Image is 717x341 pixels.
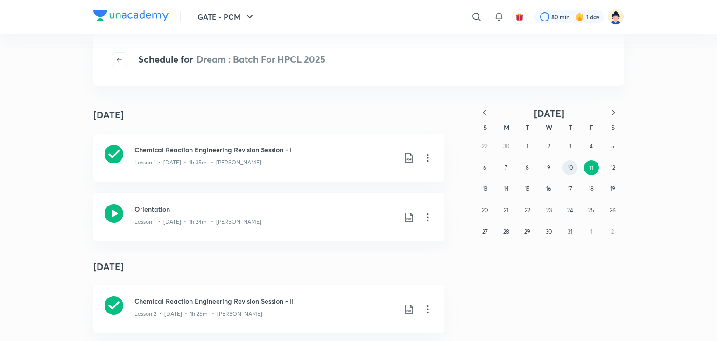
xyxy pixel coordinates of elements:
h3: Chemical Reaction Engineering Revision Session - II [134,296,396,306]
h3: Chemical Reaction Engineering Revision Session - I [134,145,396,155]
abbr: July 21, 2025 [504,206,508,213]
button: July 29, 2025 [520,224,535,239]
button: July 13, 2025 [478,181,492,196]
span: Dream : Batch For HPCL 2025 [197,53,325,65]
abbr: Wednesday [546,123,552,132]
abbr: July 18, 2025 [589,185,594,192]
abbr: July 14, 2025 [504,185,509,192]
button: July 4, 2025 [584,139,599,154]
abbr: July 24, 2025 [567,206,573,213]
abbr: July 9, 2025 [547,164,550,171]
button: July 23, 2025 [541,203,556,218]
button: July 1, 2025 [520,139,535,154]
abbr: July 26, 2025 [610,206,616,213]
abbr: July 29, 2025 [524,228,530,235]
span: [DATE] [534,107,564,120]
button: July 24, 2025 [562,203,577,218]
button: July 14, 2025 [499,181,513,196]
abbr: Monday [504,123,509,132]
button: July 21, 2025 [499,203,513,218]
button: July 30, 2025 [541,224,556,239]
button: July 6, 2025 [478,160,492,175]
h4: [DATE] [93,108,124,122]
button: July 8, 2025 [520,160,535,175]
abbr: July 31, 2025 [568,228,572,235]
button: July 7, 2025 [499,160,513,175]
abbr: July 2, 2025 [548,142,550,149]
abbr: July 4, 2025 [590,142,593,149]
button: GATE - PCM [192,7,261,26]
abbr: July 17, 2025 [568,185,572,192]
abbr: Sunday [483,123,487,132]
abbr: Tuesday [526,123,529,132]
abbr: July 12, 2025 [611,164,615,171]
button: July 20, 2025 [478,203,492,218]
abbr: July 16, 2025 [546,185,551,192]
abbr: July 15, 2025 [525,185,530,192]
abbr: July 19, 2025 [610,185,615,192]
p: Lesson 1 • [DATE] • 1h 24m • [PERSON_NAME] [134,218,261,226]
button: July 5, 2025 [605,139,620,154]
abbr: Friday [590,123,593,132]
img: Company Logo [93,10,169,21]
button: July 15, 2025 [520,181,535,196]
abbr: July 1, 2025 [527,142,528,149]
button: July 2, 2025 [541,139,556,154]
a: Chemical Reaction Engineering Revision Session - ILesson 1 • [DATE] • 1h 35m • [PERSON_NAME] [93,134,444,182]
abbr: July 13, 2025 [483,185,487,192]
a: OrientationLesson 1 • [DATE] • 1h 24m • [PERSON_NAME] [93,193,444,241]
abbr: July 20, 2025 [482,206,488,213]
abbr: Saturday [611,123,615,132]
abbr: July 30, 2025 [546,228,552,235]
h4: Schedule for [138,52,325,67]
button: July 19, 2025 [605,181,620,196]
button: July 25, 2025 [584,203,599,218]
abbr: July 28, 2025 [503,228,509,235]
button: July 18, 2025 [584,181,599,196]
p: Lesson 2 • [DATE] • 1h 25m • [PERSON_NAME] [134,310,262,318]
abbr: July 22, 2025 [525,206,530,213]
abbr: July 27, 2025 [482,228,488,235]
img: avatar [515,13,524,21]
button: July 28, 2025 [499,224,513,239]
button: July 31, 2025 [562,224,577,239]
a: Company Logo [93,10,169,24]
button: July 16, 2025 [541,181,556,196]
button: [DATE] [495,107,603,119]
abbr: July 10, 2025 [568,164,573,171]
img: streak [575,12,584,21]
abbr: July 6, 2025 [483,164,486,171]
button: July 12, 2025 [605,160,620,175]
h3: Orientation [134,204,396,214]
img: Mohit [608,9,624,25]
h4: [DATE] [93,252,444,281]
button: July 26, 2025 [605,203,620,218]
button: July 3, 2025 [562,139,577,154]
abbr: July 5, 2025 [611,142,614,149]
abbr: July 11, 2025 [589,164,594,171]
abbr: July 7, 2025 [505,164,507,171]
button: July 17, 2025 [562,181,577,196]
button: avatar [512,9,527,24]
abbr: July 8, 2025 [526,164,529,171]
button: July 9, 2025 [541,160,556,175]
abbr: July 25, 2025 [588,206,594,213]
abbr: July 23, 2025 [546,206,552,213]
a: Chemical Reaction Engineering Revision Session - IILesson 2 • [DATE] • 1h 25m • [PERSON_NAME] [93,285,444,333]
button: July 10, 2025 [562,160,577,175]
button: July 22, 2025 [520,203,535,218]
abbr: Thursday [569,123,572,132]
p: Lesson 1 • [DATE] • 1h 35m • [PERSON_NAME] [134,158,261,167]
button: July 11, 2025 [584,160,599,175]
abbr: July 3, 2025 [569,142,571,149]
button: July 27, 2025 [478,224,492,239]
